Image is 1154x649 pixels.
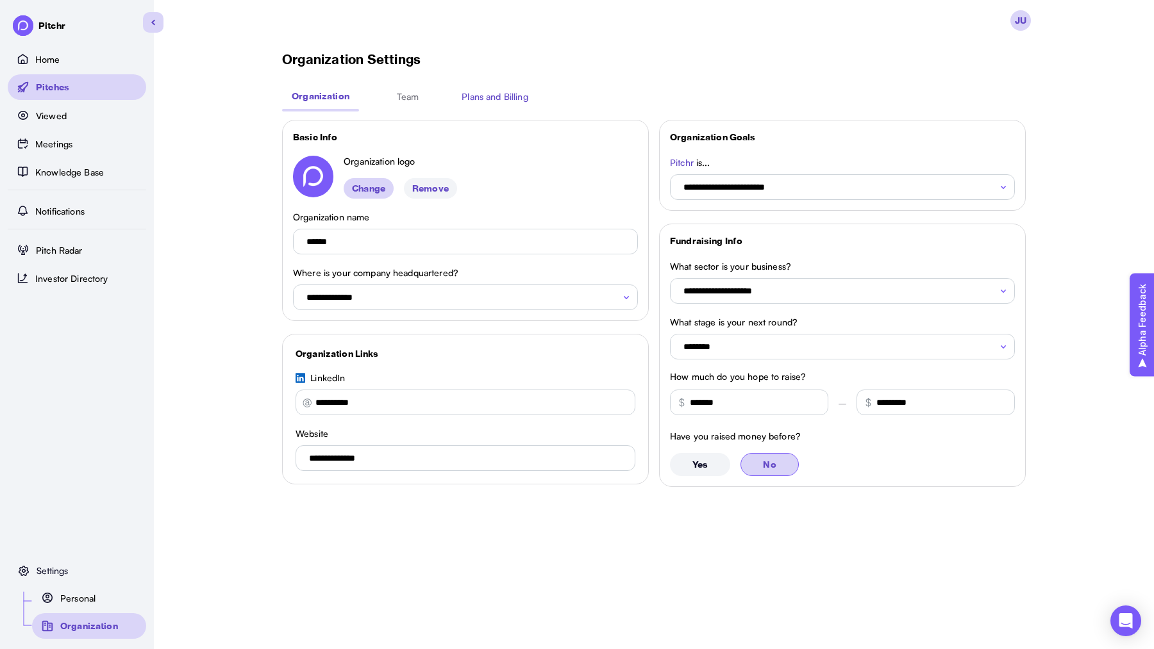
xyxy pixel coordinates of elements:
div: Open Intercom Messenger [1110,605,1141,636]
p: Pitchr [38,19,65,33]
a: Knowledge BaseKnowledge Base [8,159,146,185]
p: Team [397,90,419,103]
p: Fundraising Info [670,234,742,248]
a: PitchesPitches [8,74,146,100]
p: Pitch Radar [36,243,83,257]
p: Knowledge Base [35,165,104,179]
img: Viewed [15,108,31,123]
p: Website [296,427,328,445]
p: is... [696,156,710,169]
button: Remove [404,178,457,199]
a: OrganizationOrganization [32,613,146,639]
p: No [763,458,776,472]
p: Pitchr [670,156,694,169]
p: Change [352,182,385,195]
img: Knowledge Base [15,164,30,179]
img: Notifications [15,203,30,218]
img: Home [15,51,30,67]
img: AVATAR-1750510980567.jpg [13,15,33,36]
a: Pitch RadarPitch Radar [8,237,146,263]
button: SettingsSettings [8,559,146,582]
img: Meetings [15,136,30,151]
p: Personal [60,591,96,605]
img: svg%3e [296,373,305,383]
div: $ [671,390,692,415]
a: Investor DirectoryInvestor Directory [8,265,146,291]
p: Basic Info [293,131,638,144]
p: Where is your company headquartered? [293,266,458,284]
p: Organization logo [344,154,457,168]
p: LinkedIn [310,371,345,384]
img: svg%3e [16,611,32,636]
p: Organization [292,90,349,103]
p: Organization Goals [670,131,1015,144]
p: Organization [60,620,118,633]
img: svg%3e [16,587,32,611]
p: Plans and Billing [462,90,528,103]
button: Change [344,178,394,199]
p: How much do you hope to raise? [670,370,1015,383]
p: Meetings [35,137,72,151]
p: Settings [37,564,68,577]
p: Pitches [36,81,69,94]
p: What stage is your next round? [670,315,797,334]
p: Organization Settings [269,51,1039,68]
div: @ [296,390,318,415]
a: NotificationsNotifications [8,198,146,224]
a: MeetingsMeetings [8,131,146,156]
p: Viewed [36,109,67,122]
p: Notifications [35,204,85,218]
p: Investor Directory [35,272,108,285]
button: No [740,453,798,476]
img: Pitch Radar [15,242,31,258]
p: JU [1015,13,1026,28]
img: Pitches [15,79,31,95]
img: Personal [40,590,55,605]
img: Organization [40,618,55,634]
p: Organization name [293,210,369,229]
img: Settings [16,563,31,579]
a: HomeHome [8,46,146,72]
p: Yes [692,458,708,472]
p: Home [35,53,60,66]
img: sidebar-button [151,19,155,26]
img: svg%3e [839,390,846,419]
button: Yes [670,453,730,476]
img: Investor Directory [15,270,30,286]
p: Have you raised money before? [670,429,1015,443]
div: $ [857,390,879,415]
a: PersonalPersonal [32,585,146,611]
p: Remove [412,182,449,195]
p: Organization Links [296,347,635,361]
button: sidebar-button [143,12,163,33]
p: What sector is your business? [670,259,790,278]
img: Avatar [293,156,333,197]
a: ViewedViewed [8,103,146,128]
